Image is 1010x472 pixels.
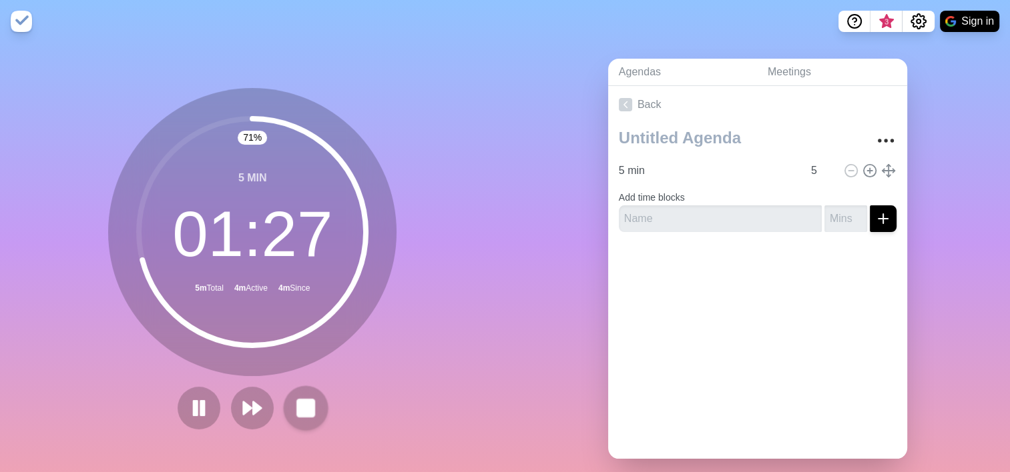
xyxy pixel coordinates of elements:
label: Add time blocks [619,192,685,203]
img: timeblocks logo [11,11,32,32]
a: Back [608,86,907,123]
span: 3 [881,17,892,27]
button: Sign in [940,11,999,32]
img: google logo [945,16,956,27]
button: What’s new [870,11,903,32]
button: Settings [903,11,935,32]
button: Help [838,11,870,32]
a: Meetings [757,59,907,86]
input: Name [613,157,803,184]
button: More [872,127,899,154]
input: Mins [824,205,867,232]
input: Name [619,205,822,232]
input: Mins [806,157,838,184]
a: Agendas [608,59,757,86]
